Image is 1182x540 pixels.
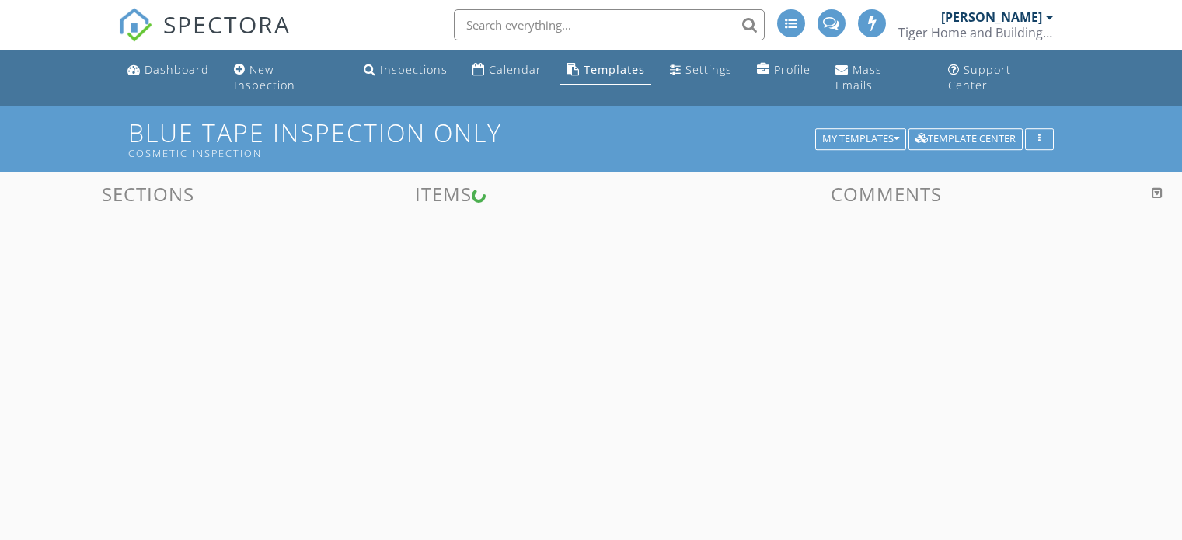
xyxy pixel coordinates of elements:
[163,8,291,40] span: SPECTORA
[295,183,591,204] h3: Items
[664,56,738,85] a: Settings
[560,56,651,85] a: Templates
[601,183,1173,204] h3: Comments
[228,56,345,100] a: New Inspection
[466,56,548,85] a: Calendar
[942,56,1061,100] a: Support Center
[774,62,811,77] div: Profile
[908,131,1023,145] a: Template Center
[584,62,645,77] div: Templates
[948,62,1011,92] div: Support Center
[941,9,1042,25] div: [PERSON_NAME]
[357,56,454,85] a: Inspections
[128,119,1054,159] h1: Blue Tape Inspection Only
[380,62,448,77] div: Inspections
[751,56,817,85] a: Company Profile
[685,62,732,77] div: Settings
[234,62,295,92] div: New Inspection
[454,9,765,40] input: Search everything...
[822,134,899,145] div: My Templates
[118,8,152,42] img: The Best Home Inspection Software - Spectora
[121,56,215,85] a: Dashboard
[915,134,1016,145] div: Template Center
[898,25,1054,40] div: Tiger Home and Building Inspections
[118,21,291,54] a: SPECTORA
[815,128,906,150] button: My Templates
[128,147,821,159] div: Cosmetic Inspection
[145,62,209,77] div: Dashboard
[829,56,929,100] a: Mass Emails
[835,62,882,92] div: Mass Emails
[908,128,1023,150] button: Template Center
[489,62,542,77] div: Calendar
